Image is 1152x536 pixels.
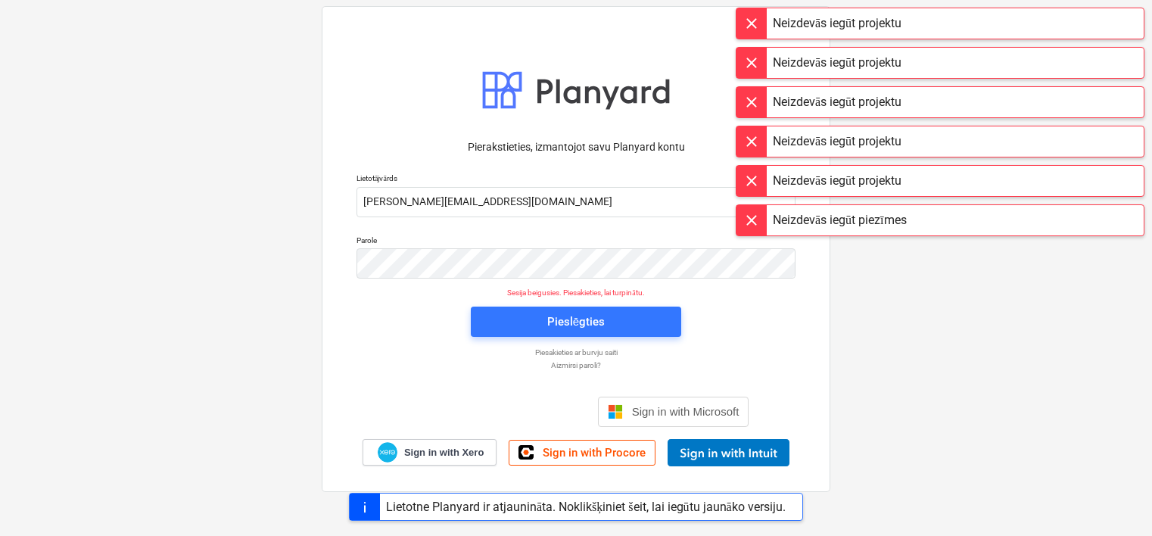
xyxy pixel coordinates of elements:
[396,395,593,428] iframe: Кнопка "Войти с аккаунтом Google"
[349,347,803,357] a: Piesakieties ar burvju saiti
[608,404,623,419] img: Microsoft logo
[509,440,655,466] a: Sign in with Procore
[386,500,786,514] div: Lietotne Planyard ir atjaunināta. Noklikšķiniet šeit, lai iegūtu jaunāko versiju.
[1076,463,1152,536] iframe: Chat Widget
[356,187,796,217] input: Lietotājvārds
[773,14,901,33] div: Neizdevās iegūt projektu
[356,173,796,186] p: Lietotājvārds
[773,132,901,151] div: Neizdevās iegūt projektu
[547,312,605,332] div: Pieslēgties
[349,360,803,370] a: Aizmirsi paroli?
[347,288,805,298] p: Sesija beigusies. Piesakieties, lai turpinātu.
[773,93,901,111] div: Neizdevās iegūt projektu
[632,405,739,418] span: Sign in with Microsoft
[363,439,497,466] a: Sign in with Xero
[773,54,901,72] div: Neizdevās iegūt projektu
[773,172,901,190] div: Neizdevās iegūt projektu
[773,211,907,229] div: Neizdevās iegūt piezīmes
[543,446,646,460] span: Sign in with Procore
[356,139,796,155] p: Pierakstieties, izmantojot savu Planyard kontu
[404,446,484,460] span: Sign in with Xero
[378,442,397,463] img: Xero logo
[471,307,681,337] button: Pieslēgties
[356,235,796,248] p: Parole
